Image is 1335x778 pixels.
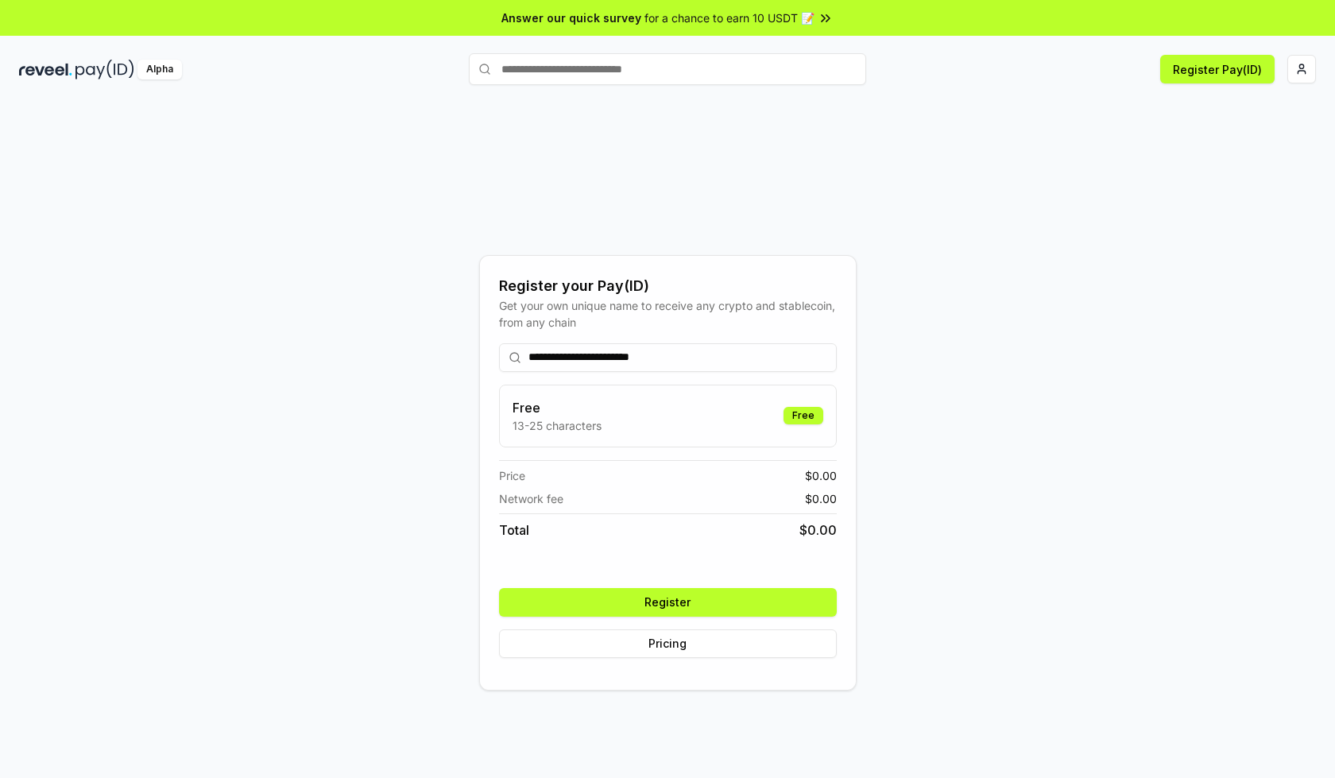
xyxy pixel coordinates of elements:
div: Register your Pay(ID) [499,275,837,297]
span: $ 0.00 [799,521,837,540]
button: Register Pay(ID) [1160,55,1275,83]
button: Register [499,588,837,617]
button: Pricing [499,629,837,658]
span: Price [499,467,525,484]
span: $ 0.00 [805,467,837,484]
span: $ 0.00 [805,490,837,507]
span: Total [499,521,529,540]
span: Network fee [499,490,563,507]
div: Get your own unique name to receive any crypto and stablecoin, from any chain [499,297,837,331]
img: pay_id [75,60,134,79]
div: Alpha [137,60,182,79]
img: reveel_dark [19,60,72,79]
h3: Free [513,398,602,417]
span: for a chance to earn 10 USDT 📝 [644,10,815,26]
p: 13-25 characters [513,417,602,434]
span: Answer our quick survey [501,10,641,26]
div: Free [784,407,823,424]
